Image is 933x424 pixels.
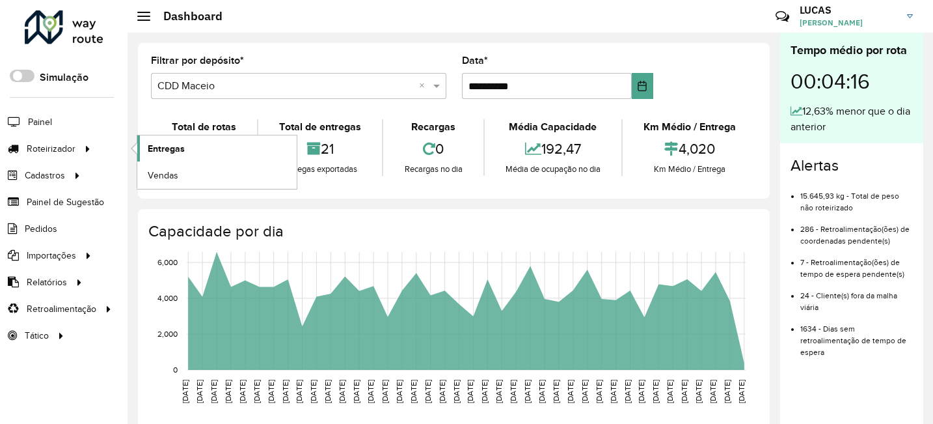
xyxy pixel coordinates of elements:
text: [DATE] [238,380,247,403]
li: 7 - Retroalimentação(ões) de tempo de espera pendente(s) [800,247,913,280]
button: Choose Date [632,73,653,99]
text: [DATE] [494,380,503,403]
span: Importações [27,249,76,262]
text: [DATE] [195,380,204,403]
text: [DATE] [366,380,375,403]
text: [DATE] [267,380,275,403]
h4: Alertas [791,156,913,175]
text: [DATE] [694,380,703,403]
text: [DATE] [595,380,603,403]
label: Filtrar por depósito [151,53,244,68]
text: [DATE] [252,380,261,403]
span: Clear all [419,78,430,94]
text: [DATE] [723,380,731,403]
text: [DATE] [466,380,474,403]
span: Pedidos [25,222,57,236]
span: Tático [25,329,49,343]
div: Entregas exportadas [262,163,379,176]
text: [DATE] [424,380,432,403]
text: [DATE] [480,380,489,403]
div: 21 [262,135,379,163]
text: [DATE] [623,380,632,403]
div: Média de ocupação no dia [488,163,618,176]
label: Simulação [40,70,88,85]
div: Km Médio / Entrega [626,163,753,176]
h2: Dashboard [150,9,223,23]
span: Cadastros [25,169,65,182]
span: Relatórios [27,276,67,289]
label: Data [462,53,488,68]
text: [DATE] [381,380,389,403]
text: [DATE] [580,380,589,403]
text: [DATE] [509,380,517,403]
span: Painel de Sugestão [27,195,104,209]
text: [DATE] [210,380,218,403]
span: Vendas [148,169,178,182]
div: Total de entregas [262,119,379,135]
text: [DATE] [352,380,360,403]
text: 0 [173,365,178,374]
text: [DATE] [537,380,546,403]
span: Roteirizador [27,142,75,156]
div: Km Médio / Entrega [626,119,753,135]
text: [DATE] [409,380,418,403]
a: Contato Rápido [768,3,796,31]
text: 2,000 [157,330,178,338]
text: [DATE] [552,380,560,403]
div: 00:04:16 [791,59,913,104]
li: 24 - Cliente(s) fora da malha viária [800,280,913,313]
text: [DATE] [737,380,746,403]
span: [PERSON_NAME] [800,17,897,29]
span: Painel [28,115,52,129]
text: [DATE] [181,380,189,403]
text: [DATE] [338,380,346,403]
text: [DATE] [709,380,717,403]
span: Retroalimentação [27,302,96,316]
text: [DATE] [281,380,290,403]
span: Entregas [148,142,185,156]
li: 286 - Retroalimentação(ões) de coordenadas pendente(s) [800,214,913,247]
div: 4,020 [626,135,753,163]
text: [DATE] [438,380,446,403]
text: [DATE] [609,380,617,403]
text: [DATE] [523,380,532,403]
a: Vendas [137,162,297,188]
text: 4,000 [157,294,178,302]
a: Entregas [137,135,297,162]
div: Recargas no dia [386,163,480,176]
h4: Capacidade por dia [148,222,757,241]
h3: LUCAS [800,4,897,16]
text: [DATE] [395,380,403,403]
text: [DATE] [651,380,660,403]
text: 6,000 [157,258,178,266]
div: Total de rotas [154,119,254,135]
div: 192,47 [488,135,618,163]
div: 0 [386,135,480,163]
li: 15.645,93 kg - Total de peso não roteirizado [800,180,913,214]
text: [DATE] [637,380,645,403]
text: [DATE] [452,380,461,403]
text: [DATE] [323,380,332,403]
text: [DATE] [666,380,674,403]
text: [DATE] [680,380,688,403]
div: Recargas [386,119,480,135]
div: Média Capacidade [488,119,618,135]
div: Tempo médio por rota [791,42,913,59]
text: [DATE] [309,380,318,403]
text: [DATE] [295,380,303,403]
text: [DATE] [224,380,232,403]
li: 1634 - Dias sem retroalimentação de tempo de espera [800,313,913,358]
div: 12,63% menor que o dia anterior [791,104,913,135]
text: [DATE] [566,380,575,403]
